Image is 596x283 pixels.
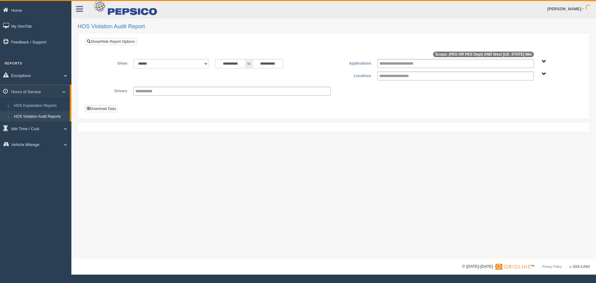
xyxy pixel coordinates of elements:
label: Show [90,59,130,66]
h2: HOS Violation Audit Report [78,24,590,30]
label: Applications [334,59,374,66]
div: © [DATE]-[DATE] - ™ [462,263,590,270]
span: v. 2025.4.2063 [570,265,590,268]
label: Locations [334,71,374,79]
a: Privacy Policy [542,265,562,268]
button: Download Data [85,105,118,112]
label: Drivers [90,87,130,94]
span: to [246,59,252,68]
img: Gridline [495,264,531,270]
span: Scope: (PES OR PES Dept) AND West [US_STATE] Mkt [433,52,534,57]
a: Show/Hide Report Options [85,38,137,45]
a: HOS Explanation Reports [11,100,70,112]
a: HOS Violation Audit Reports [11,111,70,122]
